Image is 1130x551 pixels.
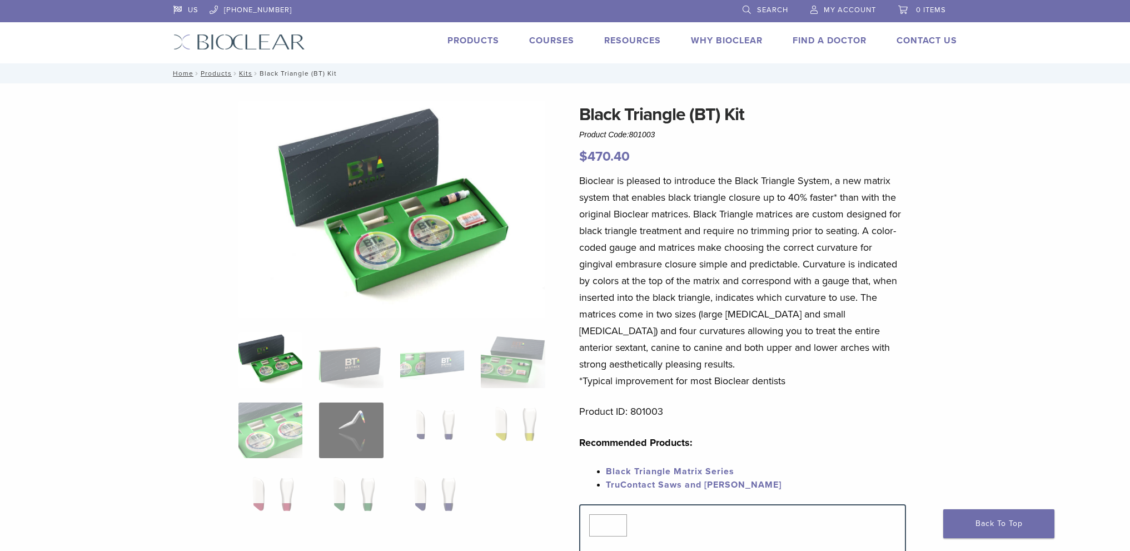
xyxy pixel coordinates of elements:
[529,35,574,46] a: Courses
[400,473,464,528] img: Black Triangle (BT) Kit - Image 11
[238,403,302,458] img: Black Triangle (BT) Kit - Image 5
[604,35,661,46] a: Resources
[824,6,876,14] span: My Account
[481,332,545,388] img: Black Triangle (BT) Kit - Image 4
[400,403,464,458] img: Black Triangle (BT) Kit - Image 7
[193,71,201,76] span: /
[447,35,499,46] a: Products
[319,332,383,388] img: Black Triangle (BT) Kit - Image 2
[173,34,305,50] img: Bioclear
[170,70,193,77] a: Home
[579,172,906,389] p: Bioclear is pleased to introduce the Black Triangle System, a new matrix system that enables blac...
[165,63,965,83] nav: Black Triangle (BT) Kit
[579,148,588,165] span: $
[629,130,655,139] span: 801003
[606,466,734,477] a: Black Triangle Matrix Series
[238,473,302,528] img: Black Triangle (BT) Kit - Image 9
[916,6,946,14] span: 0 items
[793,35,867,46] a: Find A Doctor
[691,35,763,46] a: Why Bioclear
[239,70,252,77] a: Kits
[579,130,655,139] span: Product Code:
[319,403,383,458] img: Black Triangle (BT) Kit - Image 6
[201,70,232,77] a: Products
[897,35,957,46] a: Contact Us
[579,148,630,165] bdi: 470.40
[252,71,260,76] span: /
[579,101,906,128] h1: Black Triangle (BT) Kit
[481,403,545,458] img: Black Triangle (BT) Kit - Image 8
[579,403,906,420] p: Product ID: 801003
[757,6,788,14] span: Search
[232,71,239,76] span: /
[319,473,383,528] img: Black Triangle (BT) Kit - Image 10
[238,332,302,388] img: Intro-Black-Triangle-Kit-6-Copy-e1548792917662-324x324.jpg
[400,332,464,388] img: Black Triangle (BT) Kit - Image 3
[579,436,693,449] strong: Recommended Products:
[238,101,545,318] img: Intro Black Triangle Kit-6 - Copy
[606,479,781,490] a: TruContact Saws and [PERSON_NAME]
[943,509,1054,538] a: Back To Top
